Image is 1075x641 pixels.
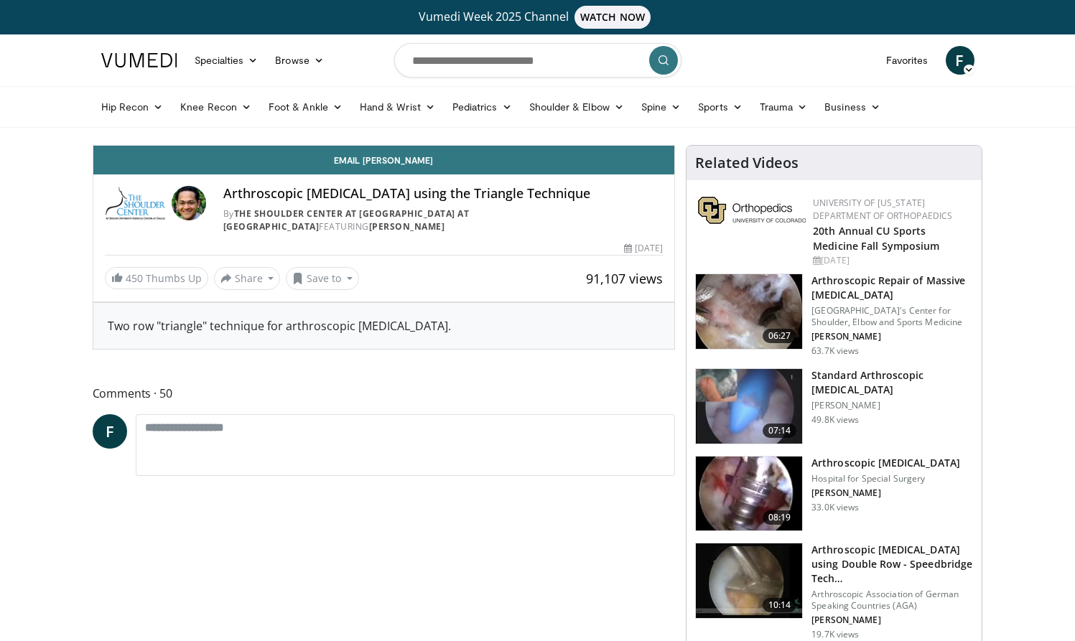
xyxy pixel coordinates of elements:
[813,254,970,267] div: [DATE]
[126,271,143,285] span: 450
[811,543,973,586] h3: Arthroscopic [MEDICAL_DATA] using Double Row - Speedbridge Tech…
[260,93,351,121] a: Foot & Ankle
[223,186,663,202] h4: Arthroscopic [MEDICAL_DATA] using the Triangle Technique
[103,6,972,29] a: Vumedi Week 2025 ChannelWATCH NOW
[223,207,470,233] a: The Shoulder Center at [GEOGRAPHIC_DATA] at [GEOGRAPHIC_DATA]
[811,273,973,302] h3: Arthroscopic Repair of Massive [MEDICAL_DATA]
[695,543,973,640] a: 10:14 Arthroscopic [MEDICAL_DATA] using Double Row - Speedbridge Tech… Arthroscopic Association o...
[816,93,889,121] a: Business
[574,6,651,29] span: WATCH NOW
[811,305,973,328] p: [GEOGRAPHIC_DATA]'s Center for Shoulder, Elbow and Sports Medicine
[763,598,797,612] span: 10:14
[811,456,960,470] h3: Arthroscopic [MEDICAL_DATA]
[172,186,206,220] img: Avatar
[751,93,816,121] a: Trauma
[878,46,937,75] a: Favorites
[101,53,177,67] img: VuMedi Logo
[93,93,172,121] a: Hip Recon
[695,456,973,532] a: 08:19 Arthroscopic [MEDICAL_DATA] Hospital for Special Surgery [PERSON_NAME] 33.0K views
[946,46,974,75] a: F
[811,614,973,626] p: [PERSON_NAME]
[108,317,661,334] div: Two row "triangle" technique for arthroscopic [MEDICAL_DATA].
[266,46,332,75] a: Browse
[695,368,973,444] a: 07:14 Standard Arthroscopic [MEDICAL_DATA] [PERSON_NAME] 49.8K views
[369,220,445,233] a: [PERSON_NAME]
[811,629,859,640] p: 19.7K views
[811,414,859,426] p: 49.8K views
[93,146,675,174] a: Email [PERSON_NAME]
[105,267,208,289] a: 450 Thumbs Up
[394,43,681,78] input: Search topics, interventions
[763,424,797,438] span: 07:14
[811,473,960,485] p: Hospital for Special Surgery
[696,457,802,531] img: 10051_3.png.150x105_q85_crop-smart_upscale.jpg
[172,93,260,121] a: Knee Recon
[811,589,973,612] p: Arthroscopic Association of German Speaking Countries (AGA)
[444,93,521,121] a: Pediatrics
[689,93,751,121] a: Sports
[698,197,806,224] img: 355603a8-37da-49b6-856f-e00d7e9307d3.png.150x105_q85_autocrop_double_scale_upscale_version-0.2.png
[811,502,859,513] p: 33.0K views
[186,46,267,75] a: Specialties
[93,414,127,449] a: F
[223,207,663,233] div: By FEATURING
[521,93,633,121] a: Shoulder & Elbow
[633,93,689,121] a: Spine
[286,267,359,290] button: Save to
[93,384,676,403] span: Comments 50
[696,543,802,618] img: 289923_0003_1.png.150x105_q85_crop-smart_upscale.jpg
[813,197,952,222] a: University of [US_STATE] Department of Orthopaedics
[696,369,802,444] img: 38854_0000_3.png.150x105_q85_crop-smart_upscale.jpg
[763,510,797,525] span: 08:19
[695,154,799,172] h4: Related Videos
[811,368,973,397] h3: Standard Arthroscopic [MEDICAL_DATA]
[763,329,797,343] span: 06:27
[351,93,444,121] a: Hand & Wrist
[696,274,802,349] img: 281021_0002_1.png.150x105_q85_crop-smart_upscale.jpg
[214,267,281,290] button: Share
[813,224,939,253] a: 20th Annual CU Sports Medicine Fall Symposium
[811,331,973,342] p: [PERSON_NAME]
[105,186,166,220] img: The Shoulder Center at Baylor University Medical Center at Dallas
[586,270,663,287] span: 91,107 views
[624,242,663,255] div: [DATE]
[811,487,960,499] p: [PERSON_NAME]
[695,273,973,357] a: 06:27 Arthroscopic Repair of Massive [MEDICAL_DATA] [GEOGRAPHIC_DATA]'s Center for Shoulder, Elbo...
[811,345,859,357] p: 63.7K views
[811,400,973,411] p: [PERSON_NAME]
